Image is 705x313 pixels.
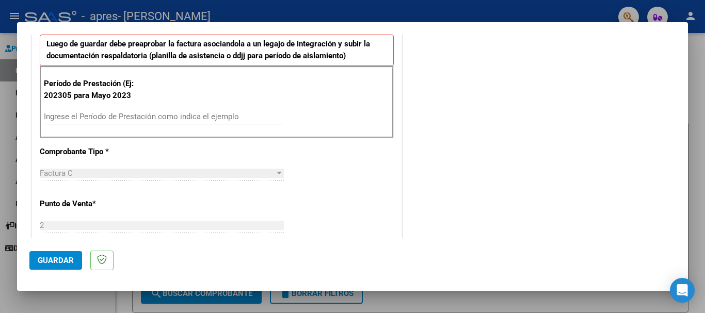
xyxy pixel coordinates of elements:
p: Comprobante Tipo * [40,146,146,158]
button: Guardar [29,251,82,270]
div: Open Intercom Messenger [670,278,695,303]
span: Guardar [38,256,74,265]
span: Factura C [40,169,73,178]
strong: Luego de guardar debe preaprobar la factura asociandola a un legajo de integración y subir la doc... [46,39,370,60]
p: Período de Prestación (Ej: 202305 para Mayo 2023 [44,78,148,101]
p: Punto de Venta [40,198,146,210]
